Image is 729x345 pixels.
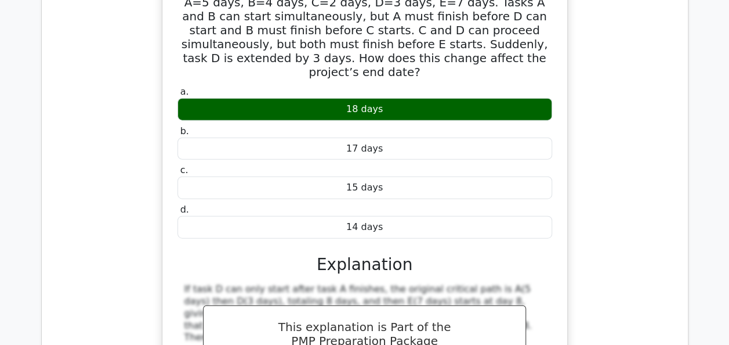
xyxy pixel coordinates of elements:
span: d. [180,204,189,215]
span: a. [180,86,189,97]
div: 18 days [177,98,552,121]
h3: Explanation [184,255,545,275]
div: 15 days [177,177,552,199]
span: b. [180,125,189,136]
div: If task D can only start after task A finishes, the original critical path is A(5 days) then D(3 ... [184,283,545,344]
span: c. [180,164,188,175]
div: 14 days [177,216,552,239]
div: 17 days [177,138,552,160]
